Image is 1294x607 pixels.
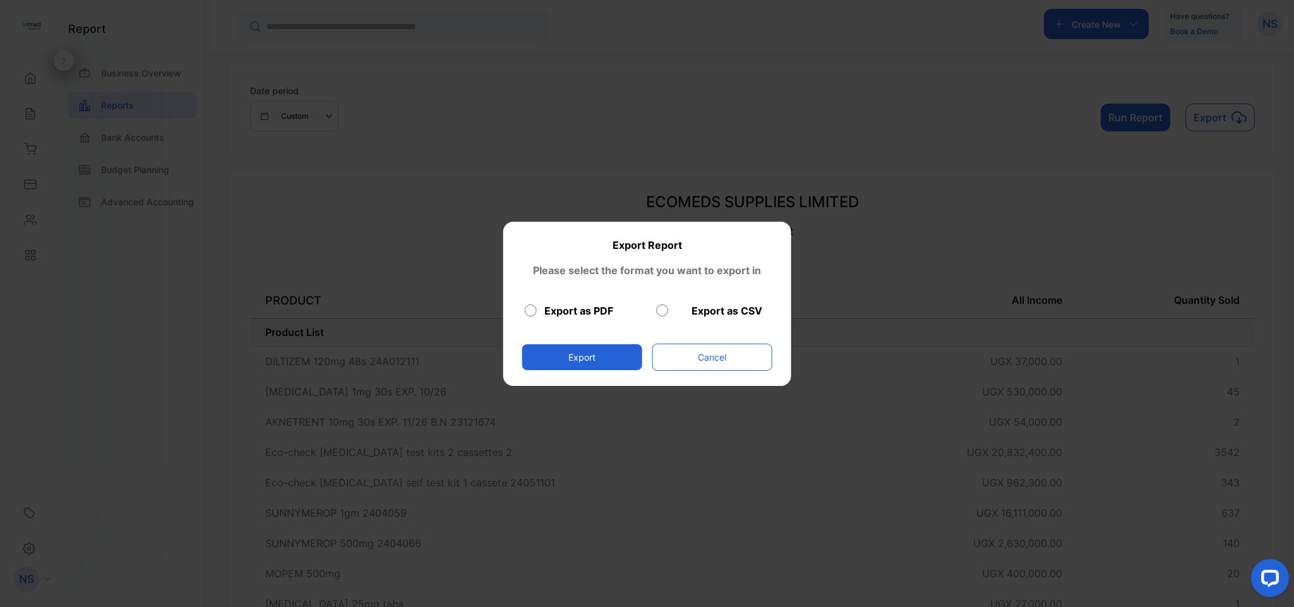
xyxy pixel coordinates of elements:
[522,344,642,370] button: Export
[1241,554,1294,607] iframe: LiveChat chat widget
[692,303,762,318] label: Export as CSV
[652,344,772,371] button: Cancel
[522,237,772,253] div: Export Report
[522,253,772,278] p: Please select the format you want to export in
[544,303,613,318] label: Export as PDF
